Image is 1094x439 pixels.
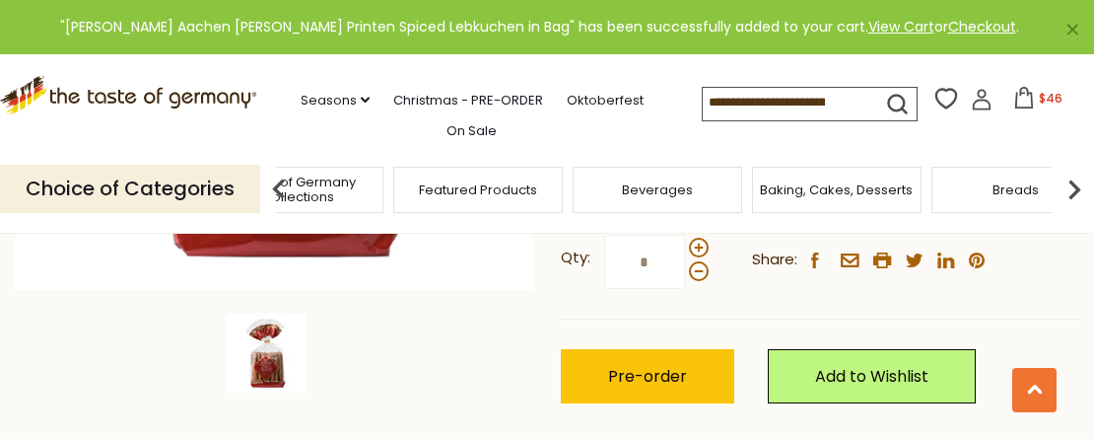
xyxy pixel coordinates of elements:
a: On Sale [446,120,497,142]
a: Beverages [622,183,693,197]
a: Checkout [948,17,1016,37]
button: $46 [996,87,1080,116]
img: next arrow [1055,170,1094,209]
img: Lambertz Aachen "Kraeuter Printen" Spiced Lebkuchen in Bag [227,314,306,393]
span: Pre-order [608,365,687,388]
a: Taste of Germany Collections [220,175,377,204]
a: Christmas - PRE-ORDER [393,90,543,111]
a: Oktoberfest [567,90,644,111]
a: Baking, Cakes, Desserts [760,183,913,197]
a: Seasons [301,90,370,111]
strong: Qty: [561,246,590,270]
a: Featured Products [419,183,537,197]
button: Pre-order [561,349,734,403]
img: previous arrow [259,170,299,209]
a: Add to Wishlist [768,349,976,403]
span: Share: [752,248,797,272]
a: View Cart [868,17,934,37]
a: Breads [992,183,1039,197]
div: "[PERSON_NAME] Aachen [PERSON_NAME] Printen Spiced Lebkuchen in Bag" has been successfully added ... [16,16,1062,38]
span: $46 [1039,90,1062,107]
a: × [1066,24,1078,36]
input: Qty: [604,235,685,289]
